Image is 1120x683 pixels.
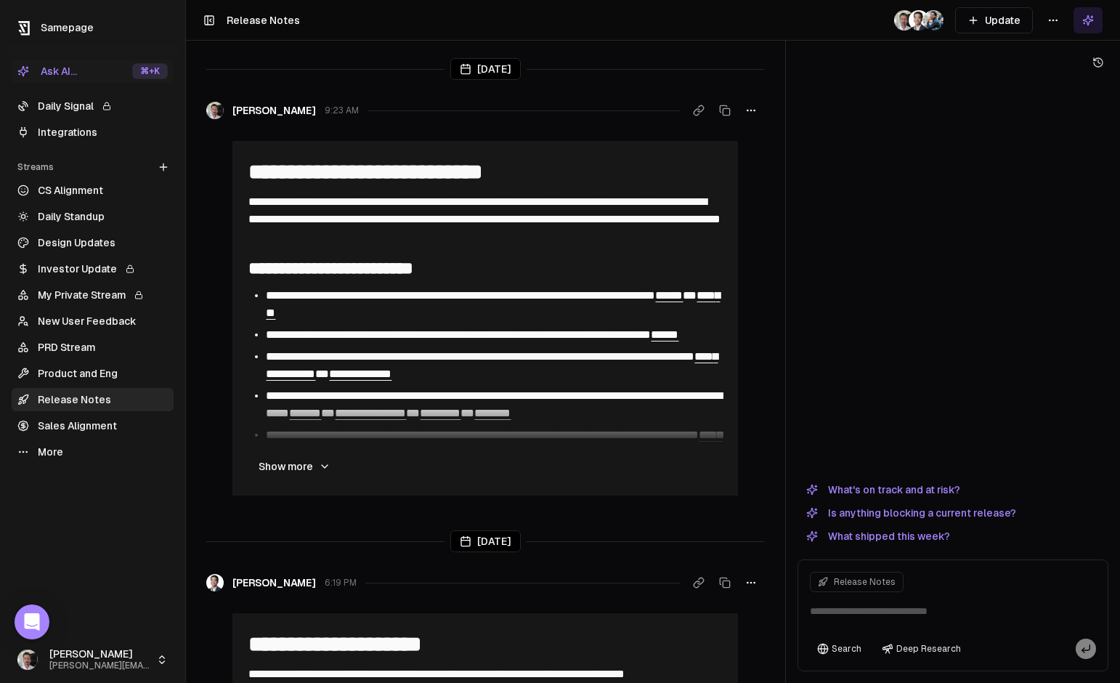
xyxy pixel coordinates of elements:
[12,94,174,118] a: Daily Signal
[12,231,174,254] a: Design Updates
[41,22,94,33] span: Samepage
[247,452,342,481] button: Show more
[12,336,174,359] a: PRD Stream
[12,257,174,280] a: Investor Update
[12,388,174,411] a: Release Notes
[49,648,150,661] span: [PERSON_NAME]
[12,642,174,677] button: [PERSON_NAME][PERSON_NAME][EMAIL_ADDRESS]
[909,10,929,31] img: _image
[325,577,357,589] span: 6:19 PM
[12,205,174,228] a: Daily Standup
[227,15,300,26] span: Release Notes
[798,481,969,498] button: What's on track and at risk?
[15,605,49,639] div: Open Intercom Messenger
[132,63,168,79] div: ⌘ +K
[12,414,174,437] a: Sales Alignment
[17,64,77,78] div: Ask AI...
[325,105,359,116] span: 9:23 AM
[12,440,174,464] a: More
[12,121,174,144] a: Integrations
[232,103,316,118] span: [PERSON_NAME]
[810,639,869,659] button: Search
[12,362,174,385] a: Product and Eng
[49,660,150,671] span: [PERSON_NAME][EMAIL_ADDRESS]
[923,10,944,31] img: 1695405595226.jpeg
[875,639,968,659] button: Deep Research
[17,650,38,670] img: _image
[798,504,1025,522] button: Is anything blocking a current release?
[955,7,1033,33] button: Update
[206,102,224,119] img: _image
[12,310,174,333] a: New User Feedback
[450,58,521,80] div: [DATE]
[206,574,224,591] img: _image
[894,10,914,31] img: _image
[834,576,896,588] span: Release Notes
[12,283,174,307] a: My Private Stream
[450,530,521,552] div: [DATE]
[12,179,174,202] a: CS Alignment
[798,528,959,545] button: What shipped this week?
[12,60,174,83] button: Ask AI...⌘+K
[12,155,174,179] div: Streams
[232,575,316,590] span: [PERSON_NAME]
